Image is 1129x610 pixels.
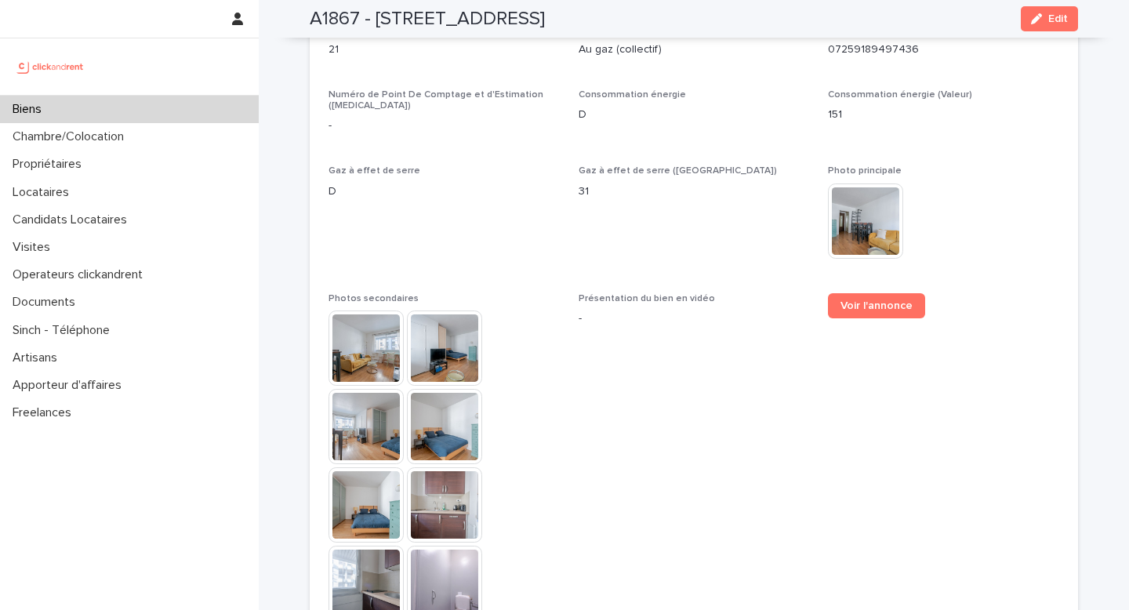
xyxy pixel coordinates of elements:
[329,42,560,58] p: 21
[6,240,63,255] p: Visites
[6,350,70,365] p: Artisans
[329,294,419,303] span: Photos secondaires
[6,267,155,282] p: Operateurs clickandrent
[579,90,686,100] span: Consommation énergie
[329,183,560,200] p: D
[579,166,777,176] span: Gaz à effet de serre ([GEOGRAPHIC_DATA])
[329,118,560,134] p: -
[329,90,543,111] span: Numéro de Point De Comptage et d'Estimation ([MEDICAL_DATA])
[579,107,810,123] p: D
[329,166,420,176] span: Gaz à effet de serre
[310,8,545,31] h2: A1867 - [STREET_ADDRESS]
[6,129,136,144] p: Chambre/Colocation
[1021,6,1078,31] button: Edit
[828,107,1059,123] p: 151
[6,157,94,172] p: Propriétaires
[579,183,810,200] p: 31
[828,42,1059,58] p: 07259189497436
[828,166,902,176] span: Photo principale
[579,294,715,303] span: Présentation du bien en vidéo
[828,90,972,100] span: Consommation énergie (Valeur)
[6,323,122,338] p: Sinch - Téléphone
[6,212,140,227] p: Candidats Locataires
[6,102,54,117] p: Biens
[6,405,84,420] p: Freelances
[1048,13,1068,24] span: Edit
[579,42,810,58] p: Au gaz (collectif)
[13,51,89,82] img: UCB0brd3T0yccxBKYDjQ
[828,293,925,318] a: Voir l'annonce
[840,300,913,311] span: Voir l'annonce
[6,185,82,200] p: Locataires
[6,295,88,310] p: Documents
[6,378,134,393] p: Apporteur d'affaires
[579,310,810,327] p: -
